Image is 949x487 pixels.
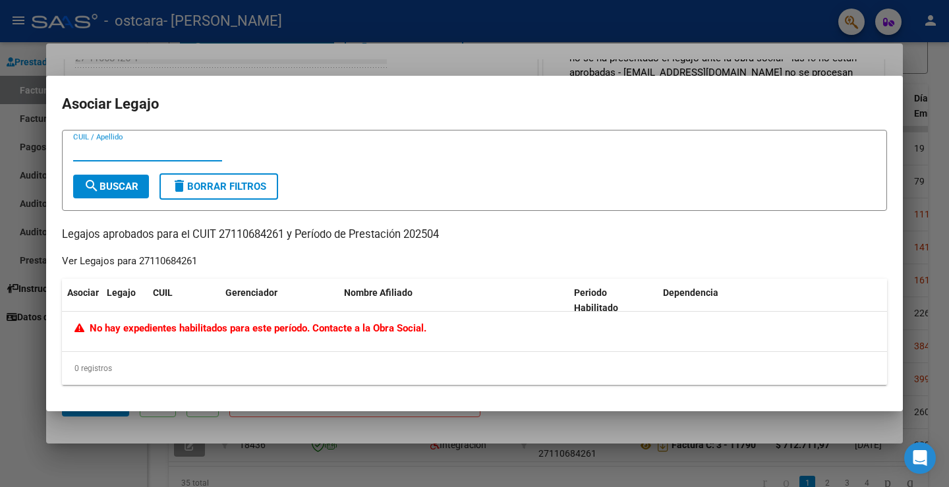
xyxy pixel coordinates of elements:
[569,279,658,322] datatable-header-cell: Periodo Habilitado
[62,254,197,269] div: Ver Legajos para 27110684261
[62,352,887,385] div: 0 registros
[62,92,887,117] h2: Asociar Legajo
[67,287,99,298] span: Asociar
[663,287,718,298] span: Dependencia
[171,181,266,192] span: Borrar Filtros
[84,178,100,194] mat-icon: search
[574,287,618,313] span: Periodo Habilitado
[339,279,569,322] datatable-header-cell: Nombre Afiliado
[62,279,101,322] datatable-header-cell: Asociar
[84,181,138,192] span: Buscar
[658,279,888,322] datatable-header-cell: Dependencia
[62,227,887,243] p: Legajos aprobados para el CUIT 27110684261 y Período de Prestación 202504
[159,173,278,200] button: Borrar Filtros
[171,178,187,194] mat-icon: delete
[904,442,936,474] div: Open Intercom Messenger
[148,279,220,322] datatable-header-cell: CUIL
[153,287,173,298] span: CUIL
[220,279,339,322] datatable-header-cell: Gerenciador
[101,279,148,322] datatable-header-cell: Legajo
[225,287,277,298] span: Gerenciador
[107,287,136,298] span: Legajo
[73,175,149,198] button: Buscar
[74,322,426,334] span: No hay expedientes habilitados para este período. Contacte a la Obra Social.
[344,287,413,298] span: Nombre Afiliado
